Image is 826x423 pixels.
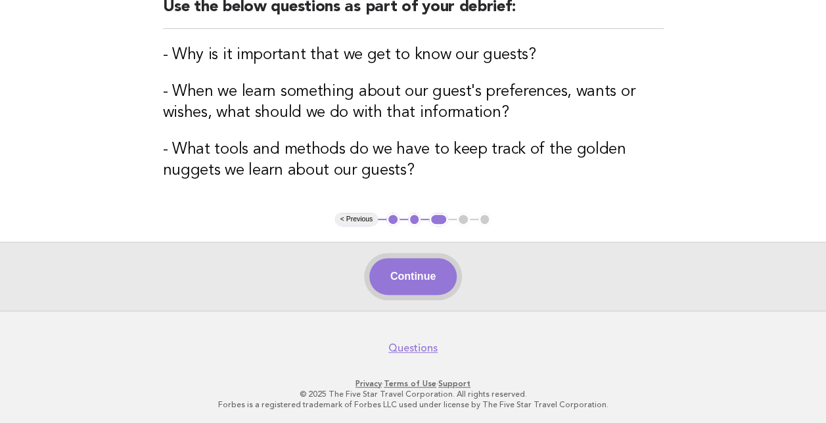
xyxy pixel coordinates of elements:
[18,378,808,389] p: · ·
[356,379,382,388] a: Privacy
[163,139,664,181] h3: - What tools and methods do we have to keep track of the golden nuggets we learn about our guests?
[163,45,664,66] h3: - Why is it important that we get to know our guests?
[163,81,664,123] h3: - When we learn something about our guest's preferences, wants or wishes, what should we do with ...
[335,213,378,226] button: < Previous
[369,258,457,295] button: Continue
[388,342,438,355] a: Questions
[18,389,808,399] p: © 2025 The Five Star Travel Corporation. All rights reserved.
[384,379,436,388] a: Terms of Use
[18,399,808,410] p: Forbes is a registered trademark of Forbes LLC used under license by The Five Star Travel Corpora...
[429,213,448,226] button: 3
[386,213,400,226] button: 1
[438,379,470,388] a: Support
[408,213,421,226] button: 2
